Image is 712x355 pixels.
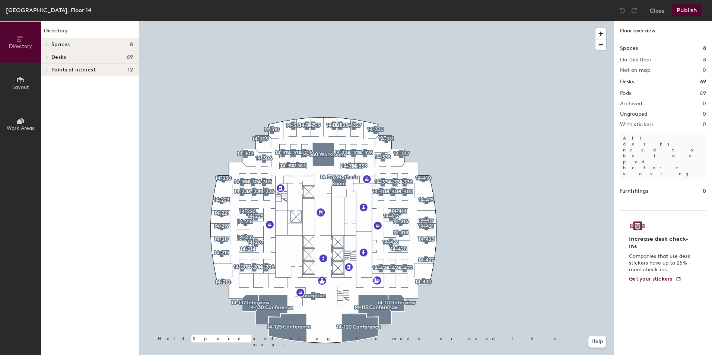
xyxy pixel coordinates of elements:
[51,54,66,60] span: Desks
[620,67,650,73] h2: Not on map
[41,27,139,38] h1: Directory
[703,111,706,117] h2: 0
[620,122,654,128] h2: With stickers
[703,67,706,73] h2: 0
[614,21,712,38] h1: Floor overview
[620,44,638,52] h1: Spaces
[629,276,673,282] span: Get your stickers
[9,43,32,49] span: Directory
[703,44,706,52] h1: 8
[51,42,70,48] span: Spaces
[620,111,648,117] h2: Ungrouped
[629,235,693,250] h4: Increase desk check-ins
[6,6,92,15] div: [GEOGRAPHIC_DATA], Floor 14
[700,90,706,96] h2: 69
[629,276,681,282] a: Get your stickers
[128,67,133,73] span: 12
[703,57,706,63] h2: 8
[700,78,706,86] h1: 69
[130,42,133,48] span: 8
[619,7,626,14] img: Undo
[12,84,29,90] span: Layout
[672,4,702,16] button: Publish
[51,67,96,73] span: Points of interest
[630,7,638,14] img: Redo
[620,78,634,86] h1: Desks
[620,187,648,195] h1: Furnishings
[703,101,706,107] h2: 0
[7,125,34,131] span: Work Areas
[588,336,606,348] button: Help
[650,4,665,16] button: Close
[620,101,642,107] h2: Archived
[620,57,652,63] h2: On this floor
[620,90,631,96] h2: Pods
[620,132,706,180] p: All desks need to be in a pod before saving
[703,187,706,195] h1: 0
[629,220,646,232] img: Sticker logo
[703,122,706,128] h2: 0
[127,54,133,60] span: 69
[629,253,693,273] p: Companies that use desk stickers have up to 25% more check-ins.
